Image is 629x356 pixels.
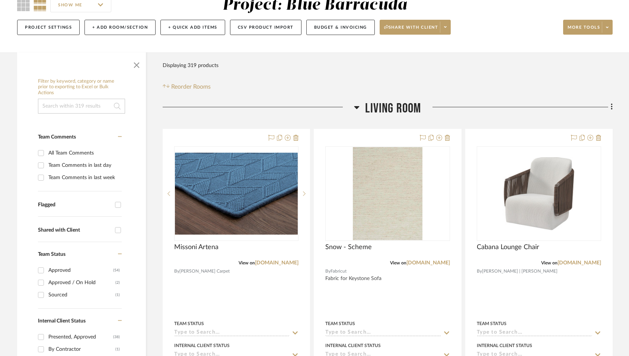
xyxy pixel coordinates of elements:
[48,159,120,171] div: Team Comments in last day
[380,20,451,35] button: Share with client
[568,25,600,36] span: More tools
[174,320,204,327] div: Team Status
[38,79,125,96] h6: Filter by keyword, category or name prior to exporting to Excel or Bulk Actions
[390,261,406,265] span: View on
[38,99,125,114] input: Search within 319 results
[38,252,66,257] span: Team Status
[477,342,532,349] div: Internal Client Status
[477,268,482,275] span: By
[48,331,113,343] div: Presented, Approved
[129,56,144,71] button: Close
[174,342,230,349] div: Internal Client Status
[325,320,355,327] div: Team Status
[365,101,421,117] span: Living Room
[325,342,381,349] div: Internal Client Status
[477,243,539,251] span: Cabana Lounge Chair
[179,268,230,275] span: [PERSON_NAME] Carpet
[38,318,86,324] span: Internal Client Status
[38,134,76,140] span: Team Comments
[477,330,592,337] input: Type to Search…
[115,289,120,301] div: (1)
[255,260,298,266] a: [DOMAIN_NAME]
[331,268,347,275] span: Fabricut
[406,260,450,266] a: [DOMAIN_NAME]
[113,264,120,276] div: (54)
[84,20,156,35] button: + Add Room/Section
[325,243,372,251] span: Snow - Scheme
[38,202,111,208] div: Flagged
[541,261,558,265] span: View on
[17,20,80,35] button: Project Settings
[325,330,441,337] input: Type to Search…
[477,320,507,327] div: Team Status
[230,20,301,35] button: CSV Product Import
[558,260,601,266] a: [DOMAIN_NAME]
[174,268,179,275] span: By
[174,243,218,251] span: Missoni Artena
[171,82,211,91] span: Reorder Rooms
[48,264,113,276] div: Approved
[48,147,120,159] div: All Team Comments
[239,261,255,265] span: View on
[163,58,218,73] div: Displaying 319 products
[326,147,449,241] div: 0
[113,331,120,343] div: (38)
[175,153,298,235] img: Missoni Artena
[482,268,558,275] span: [PERSON_NAME] | [PERSON_NAME]
[563,20,613,35] button: More tools
[163,82,211,91] button: Reorder Rooms
[48,277,115,289] div: Approved / On Hold
[384,25,438,36] span: Share with client
[160,20,225,35] button: + Quick Add Items
[48,343,115,355] div: By Contractor
[174,330,290,337] input: Type to Search…
[115,277,120,289] div: (2)
[353,147,422,240] img: Snow - Scheme
[38,227,111,233] div: Shared with Client
[306,20,375,35] button: Budget & Invoicing
[478,157,600,230] img: Cabana Lounge Chair
[115,343,120,355] div: (1)
[325,268,331,275] span: By
[48,289,115,301] div: Sourced
[48,172,120,184] div: Team Comments in last week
